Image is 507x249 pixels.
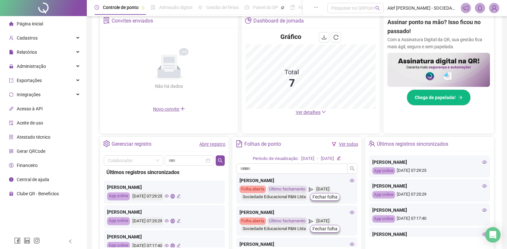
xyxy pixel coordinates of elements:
span: Exportações [17,78,42,83]
span: qrcode [9,149,14,153]
span: edit [177,194,181,198]
div: [PERSON_NAME] [372,231,487,238]
div: [DATE] 07:29:25 [131,192,163,200]
div: [DATE] 07:17:40 [372,215,487,223]
div: Open Intercom Messenger [485,227,501,243]
span: Gestão de férias [206,5,239,10]
span: reload [333,35,339,40]
span: Acesso à API [17,106,43,111]
span: Alef [PERSON_NAME] - SOCIEDADE EDUCACIONAL R&N LTDA [387,5,457,12]
div: Convites enviados [112,15,153,26]
div: Últimos registros sincronizados [377,139,448,150]
span: home [9,22,14,26]
div: App online [107,217,130,225]
div: [PERSON_NAME] [107,208,222,216]
span: Novo convite [153,106,185,112]
span: audit [9,121,14,125]
span: ellipsis [314,5,318,10]
span: eye [482,184,487,188]
span: global [170,219,175,223]
span: Administração [17,64,46,69]
span: eye [165,194,169,198]
span: file-text [236,140,242,147]
span: eye [350,242,354,246]
span: clock-circle [95,5,99,10]
a: Ver detalhes down [296,110,326,115]
button: Fechar folha [310,225,340,233]
div: Dashboard de jornada [253,15,304,26]
span: facebook [14,237,21,244]
div: [DATE] [321,155,334,162]
span: Relatórios [17,50,37,55]
span: eye [165,244,169,248]
span: eye [350,178,354,183]
div: [DATE] 07:25:29 [131,217,163,225]
span: Controle de ponto [103,5,139,10]
span: global [170,244,175,248]
div: App online [107,192,130,200]
div: [PERSON_NAME] [372,207,487,214]
span: user-add [9,36,14,40]
span: plus [180,106,185,111]
div: Últimos registros sincronizados [106,168,222,176]
div: Último fechamento [267,186,307,193]
span: edit [177,219,181,223]
span: dollar [9,163,14,168]
span: book [290,5,295,10]
span: eye [482,208,487,212]
div: App online [372,215,395,223]
span: sun [198,5,203,10]
span: filter [332,142,336,146]
span: api [9,106,14,111]
span: file [9,50,14,54]
span: Ver detalhes [296,110,321,115]
span: lock [9,64,14,69]
span: search [350,166,355,171]
p: Com a Assinatura Digital da QR, sua gestão fica mais ágil, segura e sem papelada. [387,36,490,50]
span: solution [9,135,14,139]
div: [PERSON_NAME] [240,241,354,248]
span: solution [103,17,110,24]
span: Gerar QRCode [17,149,45,154]
span: sync [9,92,14,97]
img: banner%2F02c71560-61a6-44d4-94b9-c8ab97240462.png [387,53,490,87]
span: gift [9,191,14,196]
span: pie-chart [245,17,252,24]
span: arrow-right [458,95,463,100]
div: Sociedade Educacional R&N Ltda [241,225,307,233]
span: Central de ajuda [17,177,49,182]
div: Folha aberta [240,217,266,225]
span: left [68,239,73,244]
div: [DATE] 07:25:29 [372,191,487,198]
span: Aceite de uso [17,120,43,125]
span: Fechar folha [312,225,338,232]
span: global [170,194,175,198]
div: App online [372,167,395,175]
span: send [309,217,313,225]
span: edit [177,244,181,248]
span: instagram [33,237,40,244]
span: setting [103,140,110,147]
div: Sociedade Educacional R&N Ltda [241,193,307,201]
span: Página inicial [17,21,43,26]
span: eye [482,160,487,164]
h4: Gráfico [280,32,301,41]
div: Folhas de ponto [244,139,281,150]
div: [DATE] 07:29:25 [372,167,487,175]
span: download [321,35,327,40]
span: search [375,6,380,11]
span: Folha de pagamento [299,5,340,10]
button: Fechar folha [310,193,340,201]
span: info-circle [9,177,14,182]
span: send [309,186,313,193]
div: [PERSON_NAME] [240,177,354,184]
span: eye [482,232,487,236]
img: 61583 [489,3,499,13]
div: [PERSON_NAME] [372,159,487,166]
span: dashboard [245,5,249,10]
div: [PERSON_NAME] [240,209,354,216]
div: Último fechamento [267,217,307,225]
span: Integrações [17,92,41,97]
h2: Assinar ponto na mão? Isso ficou no passado! [387,18,490,36]
span: bell [477,5,483,11]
